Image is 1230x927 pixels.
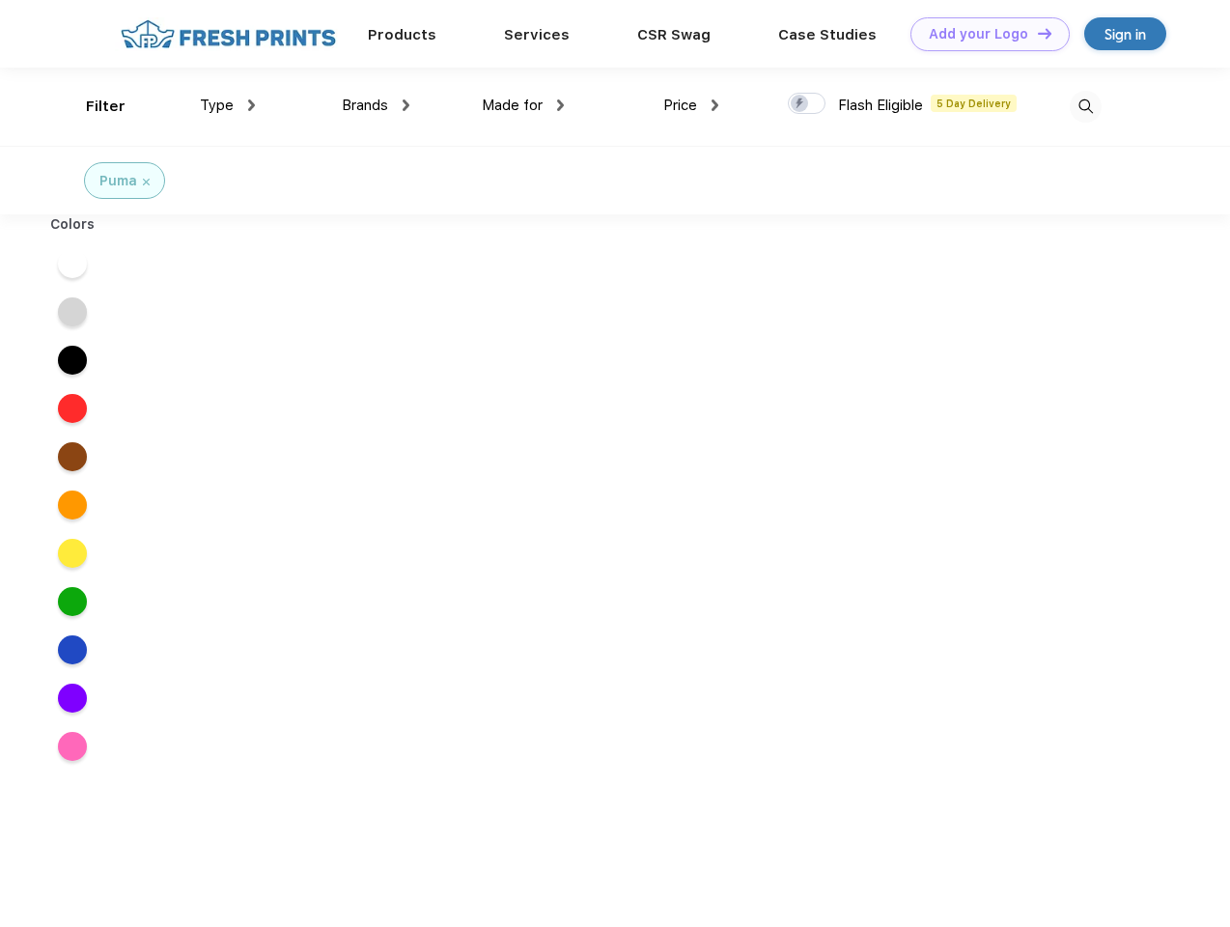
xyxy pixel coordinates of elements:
[342,97,388,114] span: Brands
[637,26,711,43] a: CSR Swag
[1104,23,1146,45] div: Sign in
[712,99,718,111] img: dropdown.png
[557,99,564,111] img: dropdown.png
[36,214,110,235] div: Colors
[368,26,436,43] a: Products
[929,26,1028,42] div: Add your Logo
[200,97,234,114] span: Type
[838,97,923,114] span: Flash Eligible
[504,26,570,43] a: Services
[99,171,137,191] div: Puma
[1038,28,1051,39] img: DT
[931,95,1017,112] span: 5 Day Delivery
[403,99,409,111] img: dropdown.png
[143,179,150,185] img: filter_cancel.svg
[248,99,255,111] img: dropdown.png
[86,96,126,118] div: Filter
[1084,17,1166,50] a: Sign in
[663,97,697,114] span: Price
[1070,91,1102,123] img: desktop_search.svg
[115,17,342,51] img: fo%20logo%202.webp
[482,97,543,114] span: Made for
